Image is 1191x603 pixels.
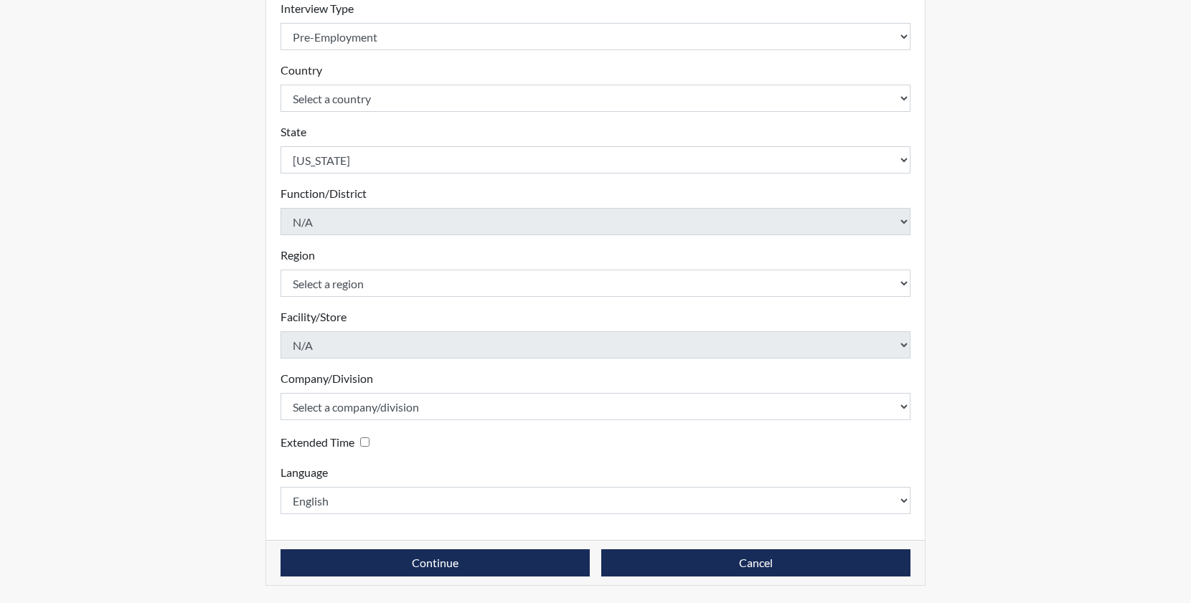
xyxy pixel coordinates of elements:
[281,185,367,202] label: Function/District
[281,434,354,451] label: Extended Time
[281,370,373,387] label: Company/Division
[281,549,590,576] button: Continue
[281,123,306,141] label: State
[281,432,375,452] div: Checking this box will provide the interviewee with an accomodation of extra time to answer each ...
[281,464,328,481] label: Language
[281,247,315,264] label: Region
[601,549,910,576] button: Cancel
[281,62,322,79] label: Country
[281,308,347,326] label: Facility/Store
